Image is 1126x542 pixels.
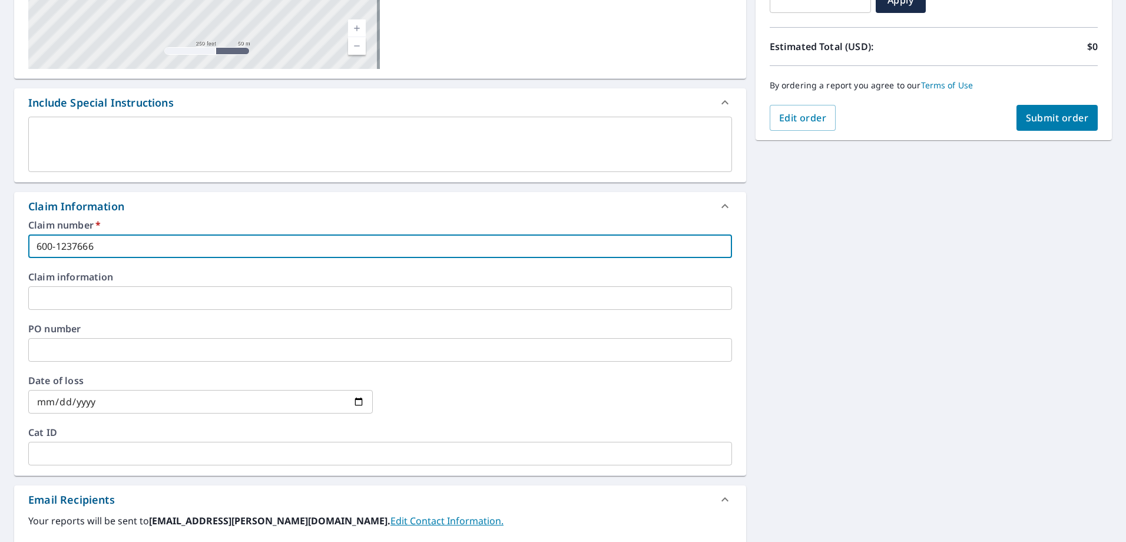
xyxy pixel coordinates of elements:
button: Edit order [770,105,836,131]
a: Current Level 17, Zoom In [348,19,366,37]
div: Email Recipients [14,485,746,514]
label: Claim information [28,272,732,282]
b: [EMAIL_ADDRESS][PERSON_NAME][DOMAIN_NAME]. [149,514,390,527]
a: EditContactInfo [390,514,504,527]
div: Include Special Instructions [28,95,174,111]
span: Edit order [779,111,827,124]
label: Claim number [28,220,732,230]
a: Current Level 17, Zoom Out [348,37,366,55]
p: By ordering a report you agree to our [770,80,1098,91]
div: Email Recipients [28,492,115,508]
div: Claim Information [28,199,124,214]
label: PO number [28,324,732,333]
label: Cat ID [28,428,732,437]
span: Submit order [1026,111,1089,124]
div: Claim Information [14,192,746,220]
label: Your reports will be sent to [28,514,732,528]
p: $0 [1087,39,1098,54]
button: Submit order [1016,105,1098,131]
p: Estimated Total (USD): [770,39,934,54]
div: Include Special Instructions [14,88,746,117]
a: Terms of Use [921,80,973,91]
label: Date of loss [28,376,373,385]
